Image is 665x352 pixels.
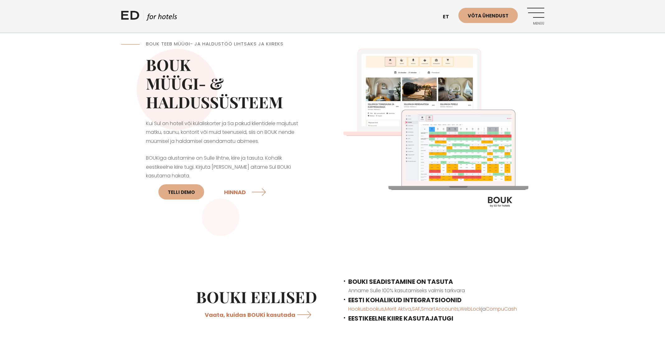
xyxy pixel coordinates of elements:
h2: BOUK MÜÜGI- & HALDUSSÜSTEEM [146,55,308,111]
a: SmartAccounts [421,305,459,312]
span: EESTI KOHALIKUD INTEGRATSIOONID [348,296,461,304]
strong: EESTIKEELNE KIIRE KASUTAJATUGI [348,314,453,323]
a: Telli DEMO [158,184,204,199]
a: ED HOTELS [121,9,177,25]
span: BOUKI SEADISTAMINE ON TASUTA [348,277,453,286]
a: et [440,9,458,25]
a: SAF [412,305,420,312]
span: BOUK TEEB MÜÜGI- JA HALDUSTÖÖ LIHTSAKS JA KIIREKS [146,40,283,47]
a: CompuCash [486,305,517,312]
a: Hookusbookus [348,305,384,312]
p: BOUKiga alustamine on Sulle lihtne, kiire ja tasuta. Kohalik eestikeelne kiire tugi. Kirjuta [PER... [146,154,308,204]
a: WebLock [460,305,481,312]
a: Merit Aktva [385,305,411,312]
h2: BOUKi EELISED [137,288,317,306]
a: Menüü [527,8,544,25]
p: Anname Sulle 100% kasutamiseks valmis tarkvara [348,286,529,295]
a: Vaata, kuidas BOUKi kasutada [205,306,317,323]
a: Võta ühendust [458,8,518,23]
p: , , , , ja [348,305,529,314]
p: Kui Sul on hotell või külaliskorter ja Sa pakud klientidele majutust matku, saunu, kontorit või m... [146,119,308,146]
span: Menüü [527,22,544,26]
a: HINNAD [224,184,268,200]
